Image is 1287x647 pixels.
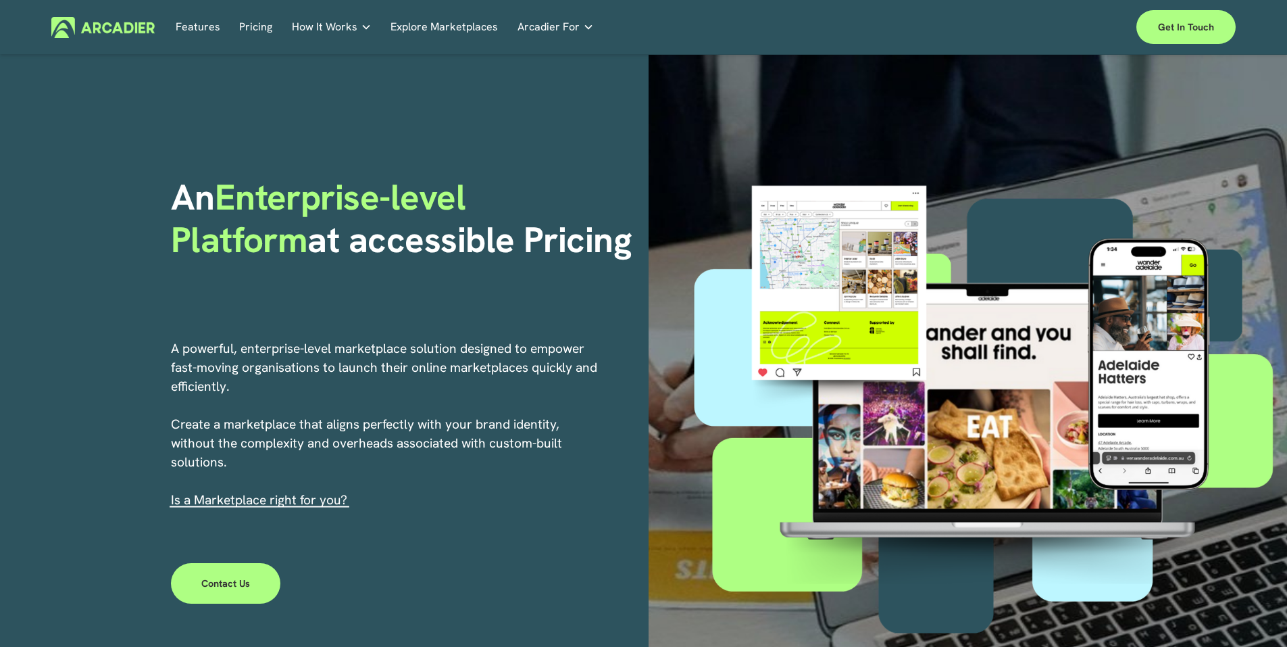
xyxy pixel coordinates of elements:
[518,17,594,38] a: folder dropdown
[171,339,599,510] p: A powerful, enterprise-level marketplace solution designed to empower fast-moving organisations t...
[390,17,498,38] a: Explore Marketplaces
[292,18,357,37] span: How It Works
[171,176,639,261] h1: An at accessible Pricing
[292,17,372,38] a: folder dropdown
[174,492,347,508] a: s a Marketplace right for you?
[176,17,220,38] a: Features
[171,492,347,508] span: I
[171,563,281,604] a: Contact Us
[518,18,580,37] span: Arcadier For
[1136,10,1236,44] a: Get in touch
[171,174,475,262] span: Enterprise-level Platform
[51,17,155,38] img: Arcadier
[239,17,272,38] a: Pricing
